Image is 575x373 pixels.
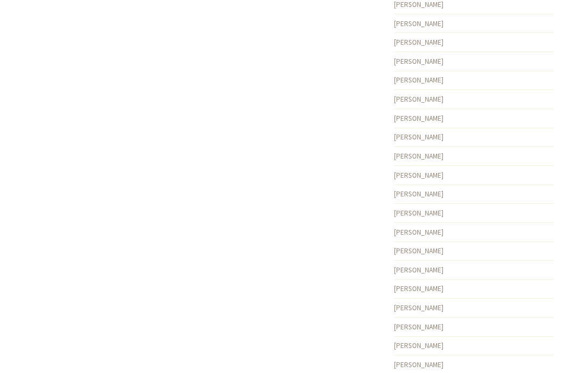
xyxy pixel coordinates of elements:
a: [PERSON_NAME] [394,57,443,66]
a: [PERSON_NAME] [394,228,443,237]
a: [PERSON_NAME] [394,171,443,180]
a: [PERSON_NAME] [394,189,443,198]
a: [PERSON_NAME] [394,38,443,47]
a: [PERSON_NAME] [394,19,443,28]
a: [PERSON_NAME] [394,266,443,275]
a: [PERSON_NAME] [394,95,443,104]
a: [PERSON_NAME] [394,132,443,142]
a: [PERSON_NAME] [394,246,443,255]
a: [PERSON_NAME] [394,322,443,331]
a: [PERSON_NAME] [394,341,443,350]
a: [PERSON_NAME] [394,114,443,123]
a: [PERSON_NAME] [394,284,443,293]
a: [PERSON_NAME] [394,303,443,312]
a: [PERSON_NAME] [394,209,443,218]
a: [PERSON_NAME] [394,152,443,161]
a: [PERSON_NAME] [394,360,443,369]
a: [PERSON_NAME] [394,76,443,85]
